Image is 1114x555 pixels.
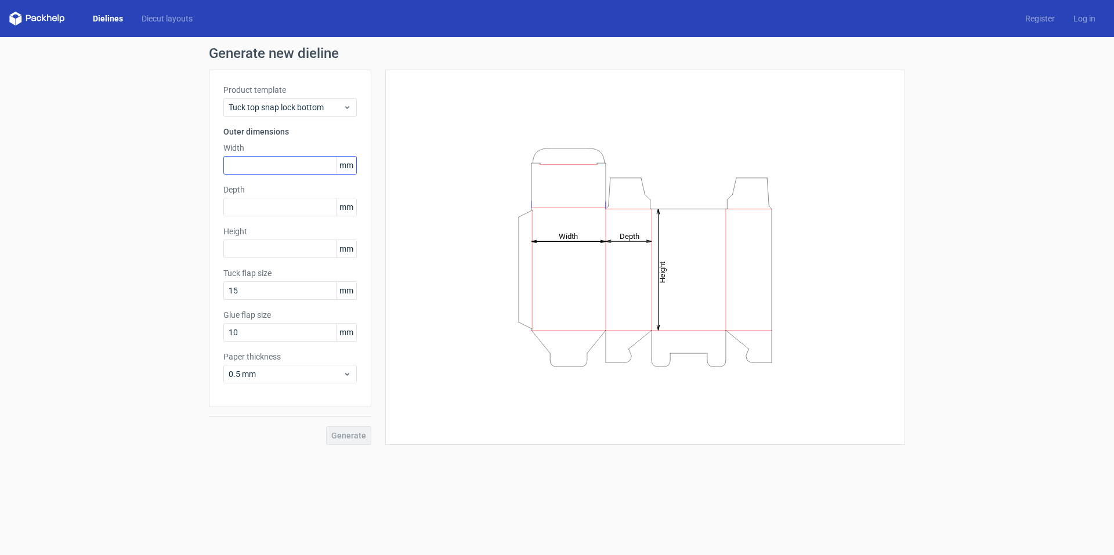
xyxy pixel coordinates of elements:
label: Height [223,226,357,237]
label: Paper thickness [223,351,357,362]
tspan: Width [559,231,578,240]
span: mm [336,324,356,341]
span: mm [336,240,356,257]
label: Width [223,142,357,154]
tspan: Height [658,261,667,282]
h1: Generate new dieline [209,46,905,60]
span: mm [336,282,356,299]
a: Register [1016,13,1064,24]
a: Dielines [84,13,132,24]
span: 0.5 mm [229,368,343,380]
a: Log in [1064,13,1105,24]
label: Depth [223,184,357,195]
label: Glue flap size [223,309,357,321]
span: Tuck top snap lock bottom [229,101,343,113]
label: Product template [223,84,357,96]
h3: Outer dimensions [223,126,357,137]
tspan: Depth [620,231,639,240]
label: Tuck flap size [223,267,357,279]
span: mm [336,198,356,216]
a: Diecut layouts [132,13,202,24]
span: mm [336,157,356,174]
